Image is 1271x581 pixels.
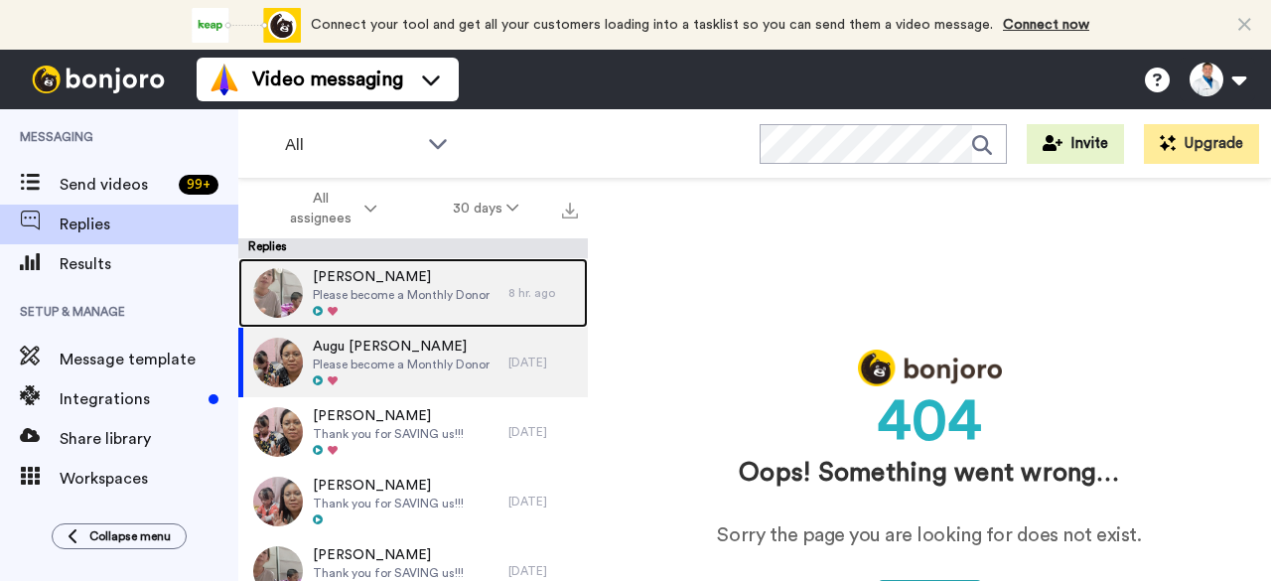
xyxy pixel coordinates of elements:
a: Augu [PERSON_NAME]Please become a Monthly Donor[DATE] [238,328,588,397]
span: Video messaging [252,66,403,93]
div: 8 hr. ago [508,285,578,301]
span: All assignees [280,189,360,228]
div: Replies [238,238,588,258]
button: Export all results that match these filters now. [556,194,584,223]
div: Sorry the page you are looking for does not exist. [675,521,1183,550]
span: Thank you for SAVING us!!! [313,565,464,581]
span: Message template [60,348,238,371]
span: Thank you for SAVING us!!! [313,426,464,442]
img: bd8ce5d7-1126-4de8-9fbc-d3f2637f37ce-thumb.jpg [253,477,303,526]
div: [DATE] [508,494,578,509]
img: bj-logo-header-white.svg [24,66,173,93]
span: Replies [60,213,238,236]
div: 404 [647,386,1211,445]
span: Please become a Monthly Donor [313,357,490,372]
div: [DATE] [508,563,578,579]
span: All [285,133,418,157]
img: 7a13113d-88fc-4da6-9e13-ff151b3e2fb9-thumb.jpg [253,407,303,457]
img: edeaf41a-41af-44de-a0b9-54a474c8b996-thumb.jpg [253,338,303,387]
img: logo_full.png [858,350,1002,386]
a: [PERSON_NAME]Thank you for SAVING us!!![DATE] [238,397,588,467]
img: export.svg [562,203,578,218]
a: [PERSON_NAME]Thank you for SAVING us!!![DATE] [238,467,588,536]
span: [PERSON_NAME] [313,406,464,426]
span: [PERSON_NAME] [313,476,464,496]
a: [PERSON_NAME]Please become a Monthly Donor8 hr. ago [238,258,588,328]
button: Collapse menu [52,523,187,549]
button: All assignees [242,181,415,236]
span: Send videos [60,173,171,197]
img: vm-color.svg [209,64,240,95]
img: 6b514d8f-b4c5-4e84-bb58-792d2e476cc0-thumb.jpg [253,268,303,318]
span: Please become a Monthly Donor [313,287,490,303]
span: Augu [PERSON_NAME] [313,337,490,357]
div: 99 + [179,175,218,195]
span: [PERSON_NAME] [313,545,464,565]
span: Thank you for SAVING us!!! [313,496,464,511]
span: Connect your tool and get all your customers loading into a tasklist so you can send them a video... [311,18,993,32]
button: Upgrade [1144,124,1259,164]
a: Connect now [1003,18,1089,32]
span: Collapse menu [89,528,171,544]
div: animation [192,8,301,43]
div: [DATE] [508,355,578,370]
span: Workspaces [60,467,238,491]
span: [PERSON_NAME] [313,267,490,287]
div: [DATE] [508,424,578,440]
button: 30 days [415,191,557,226]
span: Share library [60,427,238,451]
span: Results [60,252,238,276]
div: Oops! Something went wrong… [647,455,1211,492]
span: Integrations [60,387,201,411]
button: Invite [1027,124,1124,164]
